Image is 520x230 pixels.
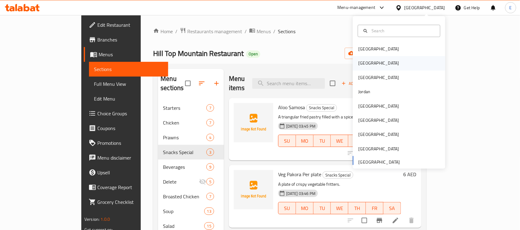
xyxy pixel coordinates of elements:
[278,28,295,35] span: Sections
[326,77,339,90] span: Select section
[207,105,214,111] span: 7
[204,222,214,230] div: items
[206,119,214,126] div: items
[284,191,318,196] span: [DATE] 03:46 PM
[207,164,214,170] span: 9
[278,103,305,112] span: Aloo Samosa
[97,110,163,117] span: Choice Groups
[306,104,337,112] div: Snacks Special
[333,204,346,213] span: WE
[359,46,399,53] div: [GEOGRAPHIC_DATA]
[345,48,384,59] button: import
[97,21,163,29] span: Edit Restaurant
[368,204,381,213] span: FR
[246,50,260,58] div: Open
[181,77,194,90] span: Select all sections
[307,104,337,111] span: Snacks Special
[331,202,348,214] button: WE
[341,80,357,87] span: Add
[281,204,294,213] span: SU
[163,178,199,185] span: Delete
[97,36,163,43] span: Branches
[278,180,401,188] p: A plate of crispy vegetable fritters.
[384,202,401,214] button: SA
[246,51,260,57] span: Open
[339,79,359,88] button: Add
[350,50,379,57] span: import
[84,150,168,165] a: Menu disclaimer
[84,32,168,47] a: Branches
[163,208,204,215] div: Soup
[206,178,214,185] div: items
[205,223,214,229] span: 15
[206,193,214,200] div: items
[359,89,371,95] div: Jordan
[84,18,168,32] a: Edit Restaurant
[158,174,224,189] div: Delete5
[163,149,206,156] span: Snacks Special
[158,101,224,115] div: Starters7
[97,125,163,132] span: Coupons
[404,170,416,179] h6: 6 AED
[348,135,366,147] button: TH
[207,149,214,155] span: 3
[234,170,273,209] img: Veg Pakora Per plate
[209,76,224,91] button: Add section
[206,149,214,156] div: items
[206,163,214,171] div: items
[84,136,168,150] a: Promotions
[153,27,426,35] nav: breadcrumb
[316,137,329,145] span: TU
[351,204,364,213] span: TH
[158,204,224,219] div: Soup13
[206,134,214,141] div: items
[89,77,168,91] a: Full Menu View
[163,163,206,171] span: Beverages
[386,204,399,213] span: SA
[84,47,168,62] a: Menus
[359,60,399,67] div: [GEOGRAPHIC_DATA]
[187,28,242,35] span: Restaurants management
[359,74,399,81] div: [GEOGRAPHIC_DATA]
[94,95,163,102] span: Edit Menu
[84,195,168,209] a: Grocery Checklist
[229,74,245,93] h2: Menu items
[331,135,348,147] button: WE
[299,137,311,145] span: MO
[84,165,168,180] a: Upsell
[245,28,247,35] li: /
[163,104,206,112] span: Starters
[97,139,163,147] span: Promotions
[163,193,206,200] div: Broasted Chicken
[510,4,512,11] span: E
[205,208,214,214] span: 13
[278,202,296,214] button: SU
[339,79,359,88] span: Add item
[278,170,321,179] span: Veg Pakora Per plate
[163,119,206,126] span: Chicken
[366,202,384,214] button: FR
[158,130,224,145] div: Prawns4
[175,28,177,35] li: /
[194,76,209,91] span: Sort sections
[97,184,163,191] span: Coverage Report
[207,179,214,185] span: 5
[284,123,318,129] span: [DATE] 03:45 PM
[163,134,206,141] span: Prawns
[99,51,163,58] span: Menus
[84,215,100,223] span: Version:
[323,172,353,179] span: Snacks Special
[369,27,437,34] input: Search
[358,214,371,227] span: Select to update
[84,106,168,121] a: Choice Groups
[207,135,214,141] span: 4
[234,103,273,142] img: Aloo Samosa
[299,204,311,213] span: MO
[316,204,329,213] span: TU
[84,121,168,136] a: Coupons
